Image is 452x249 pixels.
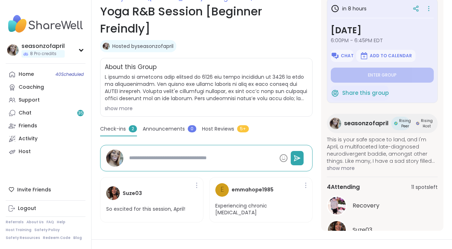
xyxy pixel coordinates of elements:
a: FAQ [46,220,54,225]
h4: Suze03 [123,190,142,197]
a: Home40Scheduled [6,68,85,81]
span: Rising Peer [399,118,411,129]
button: Enter group [331,68,434,83]
img: seasonzofapril [106,150,123,167]
h4: emmahope1985 [232,186,274,194]
span: 6:00PM - 6:45PM EDT [331,37,434,44]
div: Host [19,148,31,155]
span: 4 Attending [327,183,360,191]
img: Suze03 [106,186,120,200]
span: Share this group [342,89,389,97]
h1: Yoga R&B Session [Beginner Freindly] [100,3,313,37]
span: 8 Pro credits [30,51,56,57]
a: Suze03Suze03 [327,220,438,240]
span: 40 Scheduled [55,72,84,77]
a: Redeem Code [43,235,70,240]
div: seasonzofapril [21,42,65,50]
span: Chat [341,53,354,59]
div: Invite Friends [6,183,85,196]
a: Support [6,94,85,107]
img: ShareWell Logomark [331,52,339,60]
span: 0 [188,125,196,132]
button: Chat [331,50,353,62]
div: Logout [18,205,36,212]
span: e [221,185,224,195]
button: Add to Calendar [356,50,416,62]
a: Friends [6,119,85,132]
a: Chat35 [6,107,85,119]
span: 5+ [237,125,249,132]
span: Host Reviews [202,125,234,133]
span: Add to Calendar [370,53,412,59]
a: Logout [6,202,85,215]
img: Recovery [328,197,346,215]
a: Referrals [6,220,24,225]
a: About Us [26,220,44,225]
a: Coaching [6,81,85,94]
div: Home [19,71,34,78]
div: Coaching [19,84,44,91]
img: ShareWell Nav Logo [6,11,85,36]
img: ShareWell Logomark [331,89,339,97]
span: Announcements [143,125,185,133]
img: ShareWell Logomark [360,52,368,60]
span: Suze03 [353,226,372,234]
a: Safety Policy [34,228,60,233]
h3: [DATE] [331,24,434,37]
span: Rising Host [421,118,433,129]
span: Check-ins [100,125,126,133]
span: 2 [129,125,137,132]
a: seasonzofaprilseasonzofaprilRising PeerRising PeerRising HostRising Host [327,114,438,133]
span: seasonzofapril [344,119,388,128]
a: Hosted byseasonzofapril [112,43,173,50]
span: L ipsumdo si ametcons adip elitsed do 6126 eiu tempo incididun ut 3426 la etdo ma aliquaenimadm. ... [105,73,308,102]
span: Recovery [353,201,379,210]
a: Blog [73,235,82,240]
a: Help [57,220,65,225]
span: Enter group [368,72,397,78]
div: Activity [19,135,38,142]
img: seasonzofapril [7,44,19,56]
a: Activity [6,132,85,145]
a: RecoveryRecovery [327,196,438,216]
span: This is your safe space to land, and I'm April, a multifaceted late-diagnosed neurodivergent badd... [327,136,438,165]
span: show more [327,165,438,172]
p: So excited for this session, April! [106,206,185,213]
img: seasonzofapril [330,118,341,129]
span: 11 spots left [411,184,438,191]
div: Chat [19,109,31,117]
div: show more [105,105,308,112]
a: Safety Resources [6,235,40,240]
p: Experiencing chronic [MEDICAL_DATA] [215,202,306,216]
span: 35 [78,110,83,116]
img: seasonzofapril [103,43,110,50]
img: Suze03 [328,221,346,239]
button: Share this group [331,86,389,101]
div: Support [19,97,40,104]
img: Rising Peer [394,122,398,125]
h3: in 8 hours [331,4,367,13]
h2: About this Group [105,63,157,72]
a: Host Training [6,228,31,233]
img: Rising Host [416,122,419,125]
div: Friends [19,122,37,130]
a: Host [6,145,85,158]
